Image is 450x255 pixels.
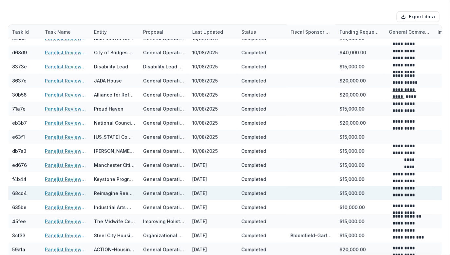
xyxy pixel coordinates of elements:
div: Completed [241,176,266,183]
a: Panelist Review - SEJ [45,162,86,169]
div: General Comments [385,25,434,39]
a: Panelist Review - SEJ [45,246,86,253]
div: General Operating Support [143,190,184,197]
div: Proposal [139,25,188,39]
div: General Operating Support Over 2 Years [143,49,184,56]
div: f4b44 [12,176,27,183]
div: Completed [241,63,266,70]
div: Completed [241,77,266,84]
div: ed676 [12,162,27,169]
div: Fiscal Sponsor Name [287,25,336,39]
div: Reimagine Reentry, Inc. [94,190,135,197]
div: Disability Lead [94,63,128,70]
div: Completed [241,162,266,169]
div: Completed [241,134,266,140]
div: ACTION-Housing, Inc. [94,246,135,253]
div: City of Bridges CLT [94,49,135,56]
div: Funding Requested [336,25,385,39]
div: General Operating Support [143,246,184,253]
div: $20,000.00 [340,119,366,126]
div: Proud Haven [94,105,123,112]
div: Completed [241,218,266,225]
div: 68cd4 [12,190,27,197]
div: Completed [241,105,266,112]
div: Keystone Progress Education Fund [94,176,135,183]
div: [DATE] [188,172,237,186]
div: Entity [90,28,111,35]
div: [DATE] [188,186,237,200]
div: Fiscal Sponsor Name [287,28,336,35]
div: General Operating Support [143,148,184,155]
div: 10/08/2025 [188,130,237,144]
div: Proposal [139,28,167,35]
div: General Operating Support [143,77,184,84]
div: Entity [90,25,139,39]
div: $20,000.00 [340,77,366,84]
div: $20,000.00 [340,246,366,253]
div: Completed [241,246,266,253]
div: [DATE] [188,158,237,172]
div: Task Name [41,28,75,35]
div: 10/08/2025 [188,102,237,116]
div: $15,000.00 [340,162,365,169]
a: Panelist Review - SEJ [45,190,86,197]
a: Panelist Review - SEJ [45,77,86,84]
div: Status [237,25,287,39]
div: [DATE] [188,200,237,214]
div: General Operating Support [143,204,184,211]
div: $15,000.00 [340,218,365,225]
div: 8373e [12,63,27,70]
div: Task Name [41,25,90,39]
div: JADA House [94,77,122,84]
div: $10,000.00 [340,204,365,211]
div: d68d9 [12,49,27,56]
div: The Midwife Center for Birth & Women's Health [94,218,135,225]
div: Organizational Development Support [143,232,184,239]
div: 3cf33 [12,232,26,239]
a: Panelist Review - SEJ [45,148,86,155]
div: $40,000.00 [340,49,366,56]
div: Steel City Housing Cooperative Initiative [94,232,135,239]
div: e63f1 [12,134,25,140]
div: Last Updated [188,25,237,39]
div: Industrial Arts Workshop [94,204,135,211]
button: Export data [397,11,440,22]
div: Completed [241,190,266,197]
div: Task Id [8,28,33,35]
a: Panelist Review - SEJ [45,134,86,140]
div: $15,000.00 [340,190,365,197]
div: Bloomfield-Garfield Corporation [291,232,332,239]
div: General Operating Support for QMNTY QHEST [143,105,184,112]
a: Panelist Review - SEJ [45,119,86,126]
a: Panelist Review - SEJ [45,176,86,183]
div: $15,000.00 [340,148,365,155]
div: General Operating Support [143,134,184,140]
div: Completed [241,204,266,211]
a: Panelist Review - SEJ [45,204,86,211]
div: [PERSON_NAME]'s Place - [GEOGRAPHIC_DATA] Relief Nursery [94,148,135,155]
a: Panelist Review - SEJ [45,232,86,239]
div: General Operating Support [143,119,184,126]
a: Panelist Review - SEJ [45,63,86,70]
div: Improving Holistic Wellbeing and Addressing Barriers to Reproductive Care [143,218,184,225]
div: Status [237,28,260,35]
div: 10/08/2025 [188,60,237,74]
div: Funding Requested [336,28,385,35]
div: Alliance for Refugee Youth Support and Education [94,91,135,98]
div: General Comments [385,28,434,35]
div: Completed [241,119,266,126]
a: Panelist Review - SEJ [45,105,86,112]
div: Completed [241,232,266,239]
div: $15,000.00 [340,176,365,183]
a: Panelist Review - SEJ [45,91,86,98]
div: 30b56 [12,91,27,98]
a: Panelist Review - SEJ [45,218,86,225]
div: 10/08/2025 [188,144,237,158]
div: Disability Lead Southwestern [GEOGRAPHIC_DATA] Chapter General Operations [143,63,184,70]
div: General Operating Support [143,162,184,169]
